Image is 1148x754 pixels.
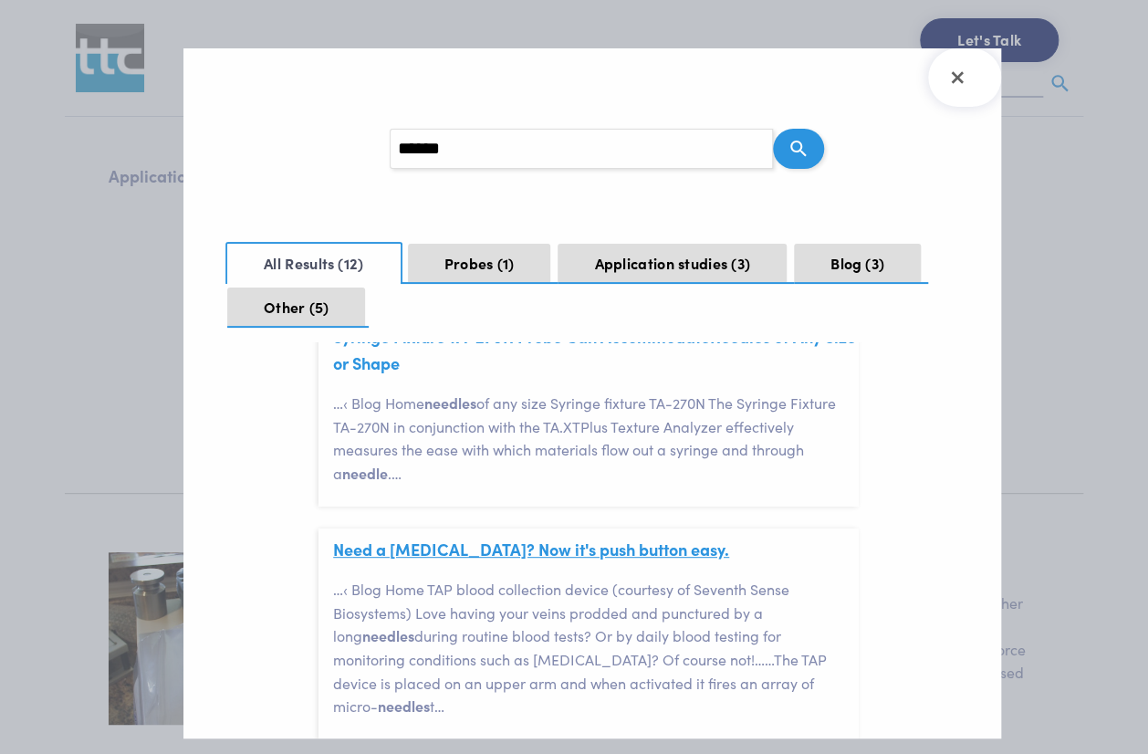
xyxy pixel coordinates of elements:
[794,244,921,282] button: Blog
[755,649,765,669] span: …
[928,48,1001,107] button: Close Search Results
[362,625,414,645] span: needles
[333,327,856,374] span: Syringe Fixture TA-270N Probe Can Accommodate Needles of Any Size or Shape
[731,253,750,273] span: 3
[765,649,774,669] span: …
[710,325,763,348] span: Needle
[496,253,514,273] span: 1
[424,393,476,413] span: needles
[342,463,388,483] span: needle
[338,253,363,273] span: 12
[773,129,824,169] button: Search
[318,529,859,739] article: Need a blood test? Now it's push button easy.
[227,288,365,326] button: Other
[434,696,444,716] span: …
[333,538,729,560] a: Need a [MEDICAL_DATA]? Now it's push button easy.
[318,316,859,508] article: Syringe Fixture TA-270N Probe Can Accommodate Needles of Any Size or Shape
[333,579,343,599] span: …
[225,242,402,284] button: All Results
[408,244,551,282] button: Probes
[333,393,343,413] span: …
[391,463,402,483] span: …
[865,253,884,273] span: 3
[378,696,430,716] span: needles
[558,244,787,282] button: Application studies
[333,539,729,560] span: Need a blood test? Now it's push button easy.
[227,235,957,328] nav: Search Result Navigation
[183,48,1001,739] section: Search Results
[333,578,859,718] p: ‹ Blog Home TAP blood collection device (courtesy of Seventh Sense Biosystems) Love having your v...
[333,392,859,485] p: ‹ Blog Home of any size Syringe fixture TA-270N The Syringe Fixture TA-270N in conjunction with t...
[309,297,329,317] span: 5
